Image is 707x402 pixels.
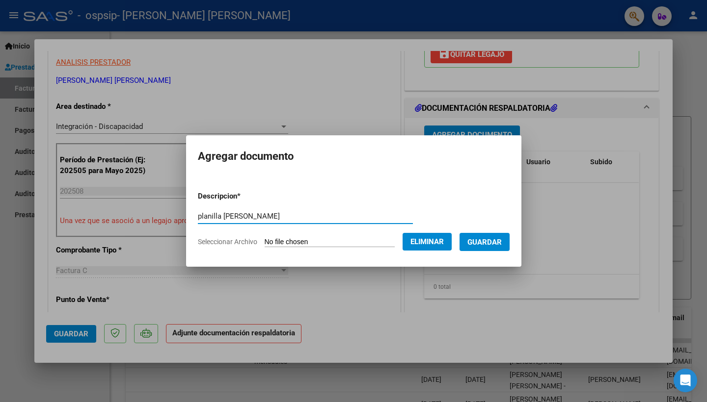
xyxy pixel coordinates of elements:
div: Open Intercom Messenger [674,369,697,392]
p: Descripcion [198,191,292,202]
button: Eliminar [403,233,452,251]
span: Seleccionar Archivo [198,238,257,246]
span: Guardar [467,238,502,247]
button: Guardar [460,233,510,251]
h2: Agregar documento [198,147,510,166]
span: Eliminar [410,237,444,246]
